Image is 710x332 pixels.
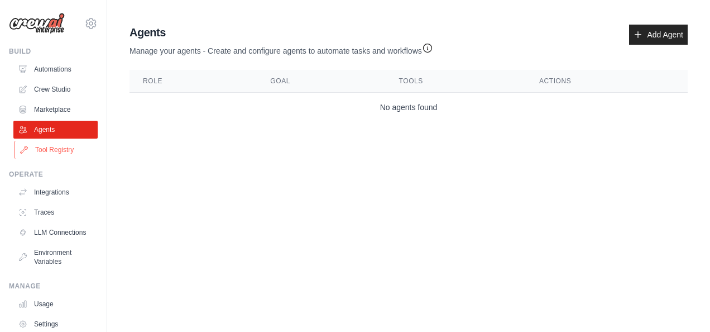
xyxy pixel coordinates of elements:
[129,40,433,56] p: Manage your agents - Create and configure agents to automate tasks and workflows
[13,203,98,221] a: Traces
[13,224,98,241] a: LLM Connections
[13,101,98,118] a: Marketplace
[129,93,688,122] td: No agents found
[526,70,688,93] th: Actions
[257,70,385,93] th: Goal
[9,170,98,179] div: Operate
[9,282,98,291] div: Manage
[13,80,98,98] a: Crew Studio
[629,25,688,45] a: Add Agent
[13,60,98,78] a: Automations
[386,70,526,93] th: Tools
[13,295,98,313] a: Usage
[129,70,257,93] th: Role
[9,47,98,56] div: Build
[129,25,433,40] h2: Agents
[13,183,98,201] a: Integrations
[15,141,99,159] a: Tool Registry
[13,244,98,271] a: Environment Variables
[13,121,98,139] a: Agents
[9,13,65,34] img: Logo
